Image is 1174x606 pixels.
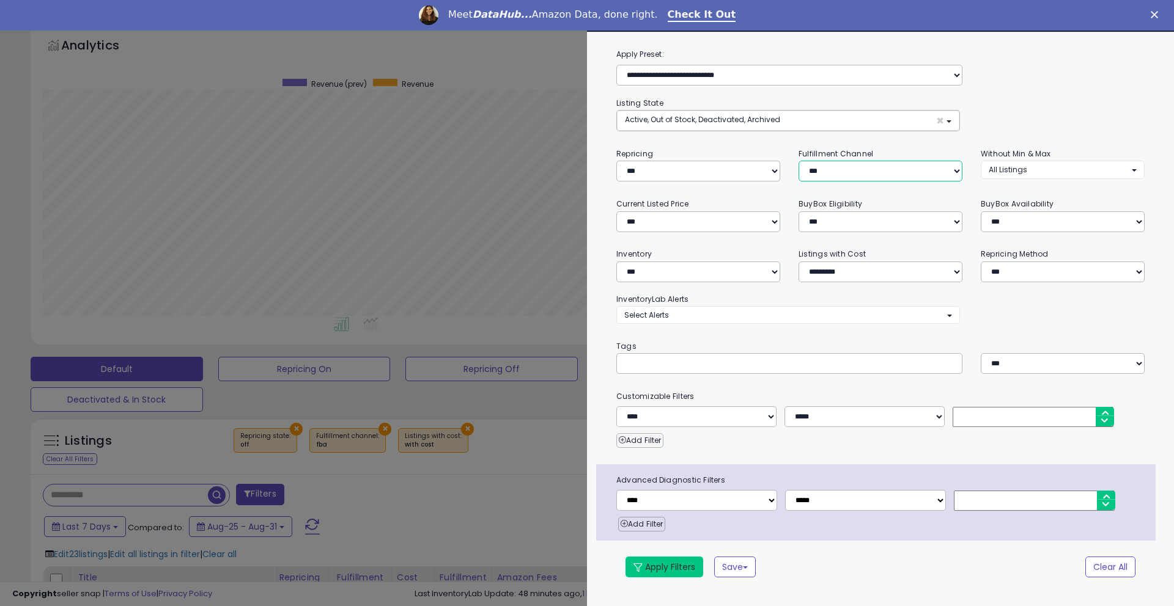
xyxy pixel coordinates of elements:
small: Inventory [616,249,652,259]
button: Clear All [1085,557,1135,577]
small: Listing State [616,98,663,108]
a: Check It Out [668,9,736,22]
small: Repricing Method [981,249,1049,259]
label: Apply Preset: [607,48,1154,61]
small: InventoryLab Alerts [616,294,689,304]
button: Save [714,557,756,577]
div: Close [1151,11,1163,18]
img: Profile image for Georgie [419,5,438,25]
small: Fulfillment Channel [799,148,873,159]
button: Apply Filters [626,557,703,577]
button: All Listings [981,161,1145,178]
small: Listings with Cost [799,249,866,259]
small: Customizable Filters [607,390,1154,403]
small: Tags [607,340,1154,353]
small: BuyBox Availability [981,199,1054,209]
button: Add Filter [618,517,665,531]
span: All Listings [989,164,1027,175]
small: Current Listed Price [616,199,689,209]
span: × [936,114,944,127]
small: Without Min & Max [981,148,1051,159]
div: Meet Amazon Data, done right. [448,9,658,21]
span: Advanced Diagnostic Filters [607,473,1156,487]
i: DataHub... [473,9,532,20]
button: Active, Out of Stock, Deactivated, Archived × [617,111,959,131]
button: Add Filter [616,433,663,448]
button: Select Alerts [616,306,960,324]
small: BuyBox Eligibility [799,199,862,209]
span: Select Alerts [624,310,669,320]
small: Repricing [616,148,653,159]
span: Active, Out of Stock, Deactivated, Archived [625,114,780,125]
